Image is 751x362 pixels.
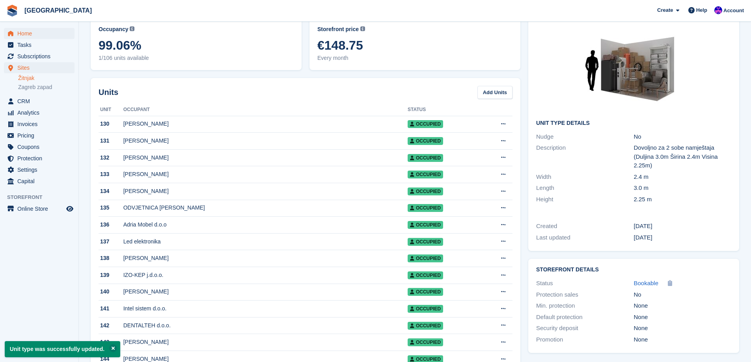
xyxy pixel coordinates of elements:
div: [PERSON_NAME] [123,154,408,162]
div: Nudge [536,132,634,141]
a: menu [4,28,75,39]
div: DENTALTEH d.o.o. [123,321,408,330]
span: Storefront [7,193,78,201]
span: Occupied [408,322,443,330]
a: menu [4,130,75,141]
span: Occupied [408,204,443,212]
span: Tasks [17,39,65,50]
span: Occupied [408,254,443,262]
div: 131 [99,137,123,145]
div: Default protection [536,313,634,322]
a: menu [4,96,75,107]
h2: Unit Type details [536,120,731,126]
a: menu [4,51,75,62]
span: Occupied [408,238,443,246]
img: icon-info-grey-7440780725fd019a000dd9b08b2336e03edf1995a4989e88bcd33f0948082b44.svg [130,26,134,31]
span: Create [657,6,673,14]
div: Promotion [536,335,634,344]
div: No [634,132,731,141]
a: Zagreb zapad [18,84,75,91]
div: Description [536,143,634,170]
a: [GEOGRAPHIC_DATA] [21,4,95,17]
span: €148.75 [317,38,512,52]
div: [DATE] [634,222,731,231]
span: Subscriptions [17,51,65,62]
span: Bookable [634,280,659,286]
span: 1/106 units available [99,54,294,62]
div: 141 [99,304,123,313]
div: Led elektronika [123,238,408,246]
span: Occupied [408,187,443,195]
span: Protection [17,153,65,164]
div: None [634,313,731,322]
div: 132 [99,154,123,162]
div: 2.25 m [634,195,731,204]
span: Capital [17,176,65,187]
div: Security deposit [536,324,634,333]
span: Account [723,7,744,15]
div: None [634,335,731,344]
div: 139 [99,271,123,279]
img: 60-sqft-unit.jpg [575,25,693,114]
a: Add Units [477,86,512,99]
div: Intel sistem d.o.o. [123,304,408,313]
div: Protection sales [536,290,634,299]
div: 133 [99,170,123,178]
img: Ivan Gačić [714,6,722,14]
img: icon-info-grey-7440780725fd019a000dd9b08b2336e03edf1995a4989e88bcd33f0948082b44.svg [360,26,365,31]
div: 2.4 m [634,173,731,182]
h2: Storefront Details [536,267,731,273]
span: CRM [17,96,65,107]
a: menu [4,164,75,175]
span: 99.06% [99,38,294,52]
a: menu [4,119,75,130]
a: menu [4,176,75,187]
span: Help [696,6,707,14]
span: Occupied [408,305,443,313]
div: No [634,290,731,299]
span: Occupied [408,154,443,162]
a: menu [4,203,75,214]
span: Sites [17,62,65,73]
div: 138 [99,254,123,262]
span: Pricing [17,130,65,141]
p: Unit type was successfully updated. [5,341,120,357]
div: Min. protection [536,301,634,310]
div: Last updated [536,233,634,242]
div: Created [536,222,634,231]
div: [PERSON_NAME] [123,137,408,145]
a: menu [4,39,75,50]
span: Occupied [408,338,443,346]
div: None [634,324,731,333]
div: Status [536,279,634,288]
div: [PERSON_NAME] [123,338,408,346]
div: IZO-KEP j.d.o.o. [123,271,408,279]
span: Invoices [17,119,65,130]
span: Storefront price [317,25,359,33]
span: Occupied [408,137,443,145]
span: Occupied [408,120,443,128]
span: Occupied [408,171,443,178]
div: Height [536,195,634,204]
span: Occupied [408,271,443,279]
a: menu [4,62,75,73]
span: Settings [17,164,65,175]
div: [PERSON_NAME] [123,170,408,178]
span: Every month [317,54,512,62]
span: Home [17,28,65,39]
div: 135 [99,204,123,212]
div: 3.0 m [634,184,731,193]
div: Width [536,173,634,182]
th: Status [408,104,480,116]
img: stora-icon-8386f47178a22dfd0bd8f6a31ec36ba5ce8667c1dd55bd0f319d3a0aa187defe.svg [6,5,18,17]
a: menu [4,141,75,152]
span: Occupied [408,221,443,229]
h2: Units [99,86,118,98]
th: Occupant [123,104,408,116]
div: 134 [99,187,123,195]
a: menu [4,107,75,118]
div: 136 [99,221,123,229]
div: [PERSON_NAME] [123,288,408,296]
span: Occupied [408,288,443,296]
div: [PERSON_NAME] [123,120,408,128]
